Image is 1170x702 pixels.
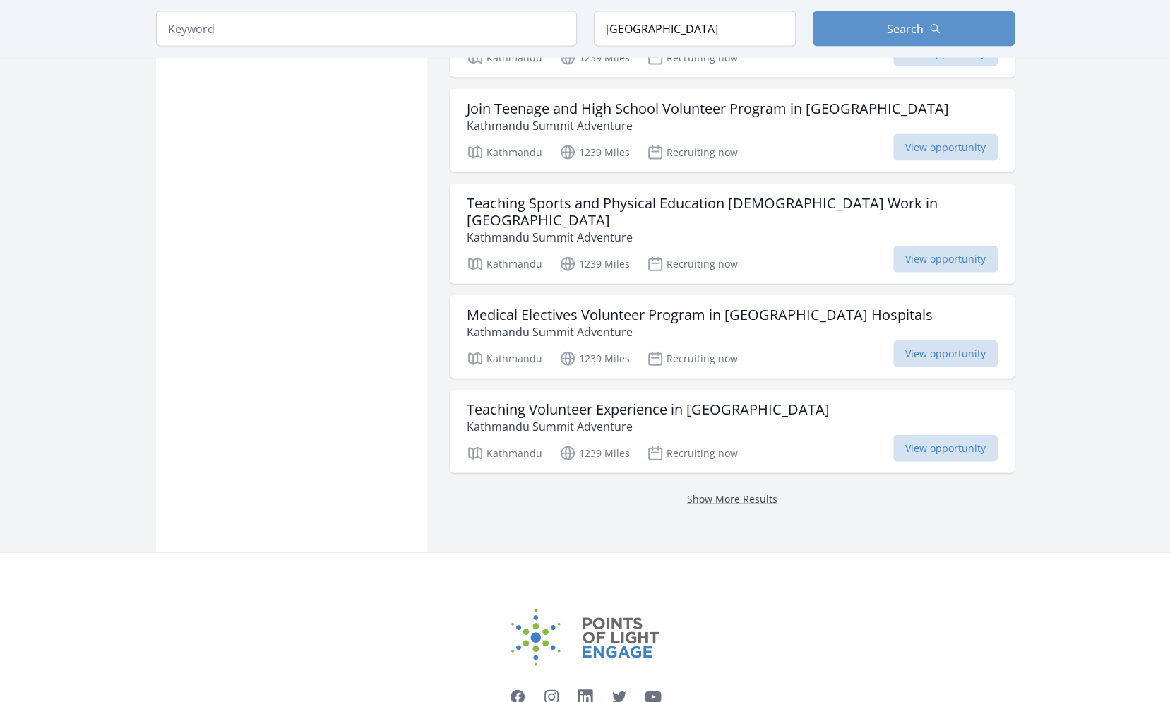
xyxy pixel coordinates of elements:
span: View opportunity [893,340,998,367]
p: Kathmandu Summit Adventure [467,323,933,340]
p: Kathmandu [467,49,542,66]
h3: Join Teenage and High School Volunteer Program in [GEOGRAPHIC_DATA] [467,100,949,117]
input: Keyword [156,11,577,47]
p: Kathmandu Summit Adventure [467,229,998,246]
span: View opportunity [893,435,998,462]
input: Location [594,11,796,47]
h3: Teaching Sports and Physical Education [DEMOGRAPHIC_DATA] Work in [GEOGRAPHIC_DATA] [467,195,998,229]
p: Recruiting now [647,350,738,367]
p: 1239 Miles [559,256,630,273]
h3: Medical Electives Volunteer Program in [GEOGRAPHIC_DATA] Hospitals [467,307,933,323]
p: Kathmandu [467,445,542,462]
img: Points of Light Engage [511,609,659,666]
p: 1239 Miles [559,144,630,161]
a: Join Teenage and High School Volunteer Program in [GEOGRAPHIC_DATA] Kathmandu Summit Adventure Ka... [450,89,1015,172]
p: Recruiting now [647,49,738,66]
span: View opportunity [893,134,998,161]
a: Teaching Volunteer Experience in [GEOGRAPHIC_DATA] Kathmandu Summit Adventure Kathmandu 1239 Mile... [450,390,1015,473]
p: 1239 Miles [559,49,630,66]
p: Recruiting now [647,256,738,273]
p: 1239 Miles [559,350,630,367]
p: 1239 Miles [559,445,630,462]
p: Recruiting now [647,445,738,462]
a: Teaching Sports and Physical Education [DEMOGRAPHIC_DATA] Work in [GEOGRAPHIC_DATA] Kathmandu Sum... [450,184,1015,284]
p: Recruiting now [647,144,738,161]
p: Kathmandu [467,256,542,273]
a: Medical Electives Volunteer Program in [GEOGRAPHIC_DATA] Hospitals Kathmandu Summit Adventure Kat... [450,295,1015,379]
span: View opportunity [893,246,998,273]
p: Kathmandu Summit Adventure [467,418,830,435]
p: Kathmandu [467,350,542,367]
p: Kathmandu [467,144,542,161]
a: Show More Results [687,492,777,506]
span: Search [887,20,924,37]
button: Search [813,11,1015,47]
h3: Teaching Volunteer Experience in [GEOGRAPHIC_DATA] [467,401,830,418]
p: Kathmandu Summit Adventure [467,117,949,134]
